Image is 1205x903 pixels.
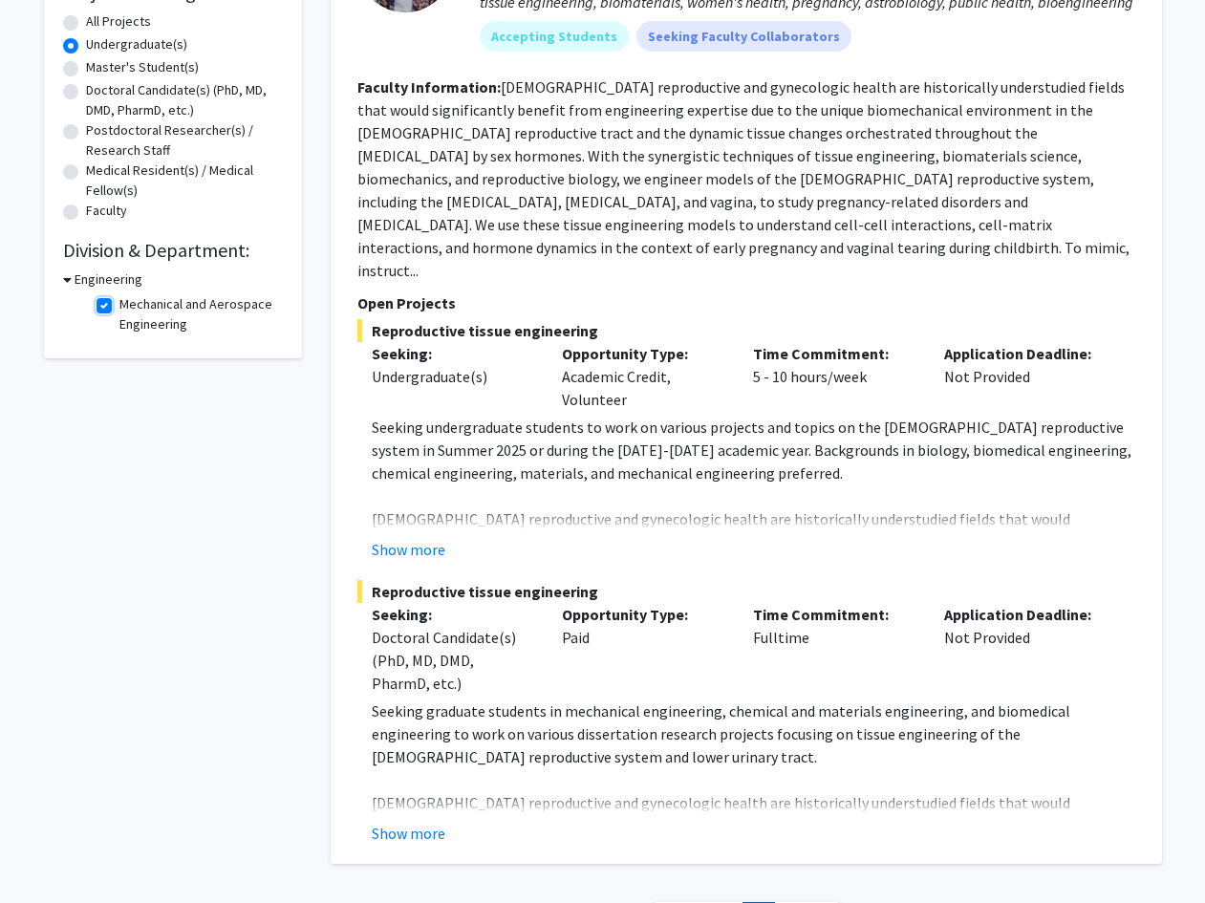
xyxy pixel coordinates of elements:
[14,817,81,889] iframe: Chat
[86,120,283,161] label: Postdoctoral Researcher(s) / Research Staff
[86,161,283,201] label: Medical Resident(s) / Medical Fellow(s)
[357,291,1135,314] p: Open Projects
[357,77,501,97] b: Faculty Information:
[372,416,1135,484] p: Seeking undergraduate students to work on various projects and topics on the [DEMOGRAPHIC_DATA] r...
[739,342,930,411] div: 5 - 10 hours/week
[739,603,930,695] div: Fulltime
[372,603,534,626] p: Seeking:
[63,239,283,262] h2: Division & Department:
[944,342,1107,365] p: Application Deadline:
[86,11,151,32] label: All Projects
[480,21,629,52] mat-chip: Accepting Students
[119,294,278,334] label: Mechanical and Aerospace Engineering
[372,699,1135,768] p: Seeking graduate students in mechanical engineering, chemical and materials engineering, and biom...
[372,822,445,845] button: Show more
[548,342,739,411] div: Academic Credit, Volunteer
[372,342,534,365] p: Seeking:
[636,21,851,52] mat-chip: Seeking Faculty Collaborators
[944,603,1107,626] p: Application Deadline:
[372,626,534,695] div: Doctoral Candidate(s) (PhD, MD, DMD, PharmD, etc.)
[930,603,1121,695] div: Not Provided
[562,603,724,626] p: Opportunity Type:
[86,201,127,221] label: Faculty
[86,34,187,54] label: Undergraduate(s)
[753,342,915,365] p: Time Commitment:
[372,507,1135,645] p: [DEMOGRAPHIC_DATA] reproductive and gynecologic health are historically understudied fields that ...
[75,269,142,290] h3: Engineering
[86,57,199,77] label: Master's Student(s)
[357,319,1135,342] span: Reproductive tissue engineering
[357,580,1135,603] span: Reproductive tissue engineering
[562,342,724,365] p: Opportunity Type:
[372,365,534,388] div: Undergraduate(s)
[753,603,915,626] p: Time Commitment:
[372,538,445,561] button: Show more
[86,80,283,120] label: Doctoral Candidate(s) (PhD, MD, DMD, PharmD, etc.)
[548,603,739,695] div: Paid
[930,342,1121,411] div: Not Provided
[357,77,1130,280] fg-read-more: [DEMOGRAPHIC_DATA] reproductive and gynecologic health are historically understudied fields that ...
